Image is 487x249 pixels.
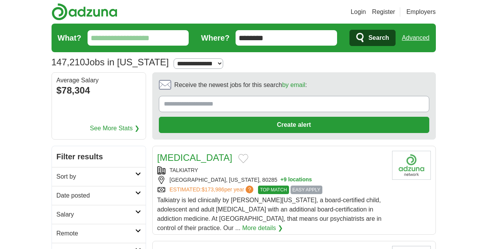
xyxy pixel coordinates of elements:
[157,166,386,174] div: TALKIATRY
[57,191,135,200] h2: Date posted
[291,186,322,194] span: EASY APPLY
[52,186,146,205] a: Date posted
[372,7,395,17] a: Register
[90,124,139,133] a: See More Stats ❯
[52,55,85,69] span: 147,210
[57,210,135,219] h2: Salary
[157,176,386,184] div: [GEOGRAPHIC_DATA], [US_STATE], 80285
[402,30,429,46] a: Advanced
[282,82,305,88] a: by email
[368,30,389,46] span: Search
[280,176,284,184] span: +
[201,186,224,193] span: $173,986
[170,186,255,194] a: ESTIMATED:$173,986per year?
[392,151,431,180] img: Company logo
[52,224,146,243] a: Remote
[52,57,169,67] h1: Jobs in [US_STATE]
[349,30,396,46] button: Search
[57,172,135,181] h2: Sort by
[406,7,436,17] a: Employers
[238,154,248,163] button: Add to favorite jobs
[280,176,312,184] button: +9 locations
[159,117,429,133] button: Create alert
[57,229,135,238] h2: Remote
[58,32,81,44] label: What?
[351,7,366,17] a: Login
[157,152,232,163] a: [MEDICAL_DATA]
[174,80,307,90] span: Receive the newest jobs for this search :
[52,205,146,224] a: Salary
[52,146,146,167] h2: Filter results
[201,32,229,44] label: Where?
[52,167,146,186] a: Sort by
[57,77,141,84] div: Average Salary
[242,223,283,233] a: More details ❯
[52,3,117,20] img: Adzuna logo
[57,84,141,97] div: $78,304
[246,186,253,193] span: ?
[258,186,289,194] span: TOP MATCH
[157,197,382,231] span: Talkiatry is led clinically by [PERSON_NAME][US_STATE], a board-certified child, adolescent and a...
